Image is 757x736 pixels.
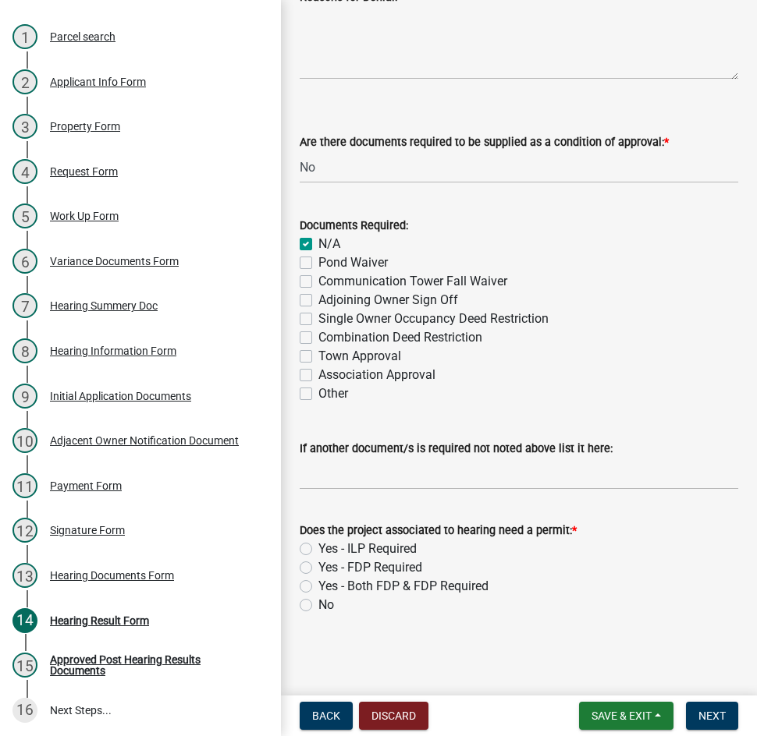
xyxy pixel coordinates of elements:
[50,256,179,267] div: Variance Documents Form
[318,235,340,253] label: N/A
[579,702,673,730] button: Save & Exit
[50,435,239,446] div: Adjacent Owner Notification Document
[300,137,669,148] label: Are there documents required to be supplied as a condition of approval:
[12,653,37,678] div: 15
[50,345,176,356] div: Hearing Information Form
[50,300,158,311] div: Hearing Summery Doc
[300,444,613,455] label: If another document/s is required not noted above list it here:
[318,577,489,596] label: Yes - Both FDP & FDP Required
[50,480,122,491] div: Payment Form
[12,428,37,453] div: 10
[312,709,340,722] span: Back
[50,166,118,177] div: Request Form
[318,310,549,328] label: Single Owner Occupancy Deed Restriction
[50,121,120,132] div: Property Form
[318,558,422,577] label: Yes - FDP Required
[318,272,507,291] label: Communication Tower Fall Waiver
[698,709,726,722] span: Next
[12,249,37,274] div: 6
[12,293,37,318] div: 7
[50,615,149,626] div: Hearing Result Form
[300,525,577,536] label: Does the project associated to hearing need a permit:
[12,24,37,49] div: 1
[12,384,37,409] div: 9
[318,540,417,558] label: Yes - ILP Required
[12,338,37,363] div: 8
[50,525,125,536] div: Signature Form
[50,211,119,221] div: Work Up Form
[12,159,37,184] div: 4
[12,608,37,633] div: 14
[359,702,428,730] button: Discard
[12,698,37,723] div: 16
[592,709,652,722] span: Save & Exit
[12,69,37,94] div: 2
[686,702,738,730] button: Next
[12,203,37,228] div: 5
[318,366,435,384] label: Association Approval
[318,596,334,614] label: No
[318,253,388,272] label: Pond Waiver
[50,391,191,402] div: Initial Application Documents
[50,654,256,676] div: Approved Post Hearing Results Documents
[50,76,146,87] div: Applicant Info Form
[318,347,401,366] label: Town Approval
[300,702,353,730] button: Back
[12,518,37,543] div: 12
[318,328,482,347] label: Combination Deed Restriction
[318,291,458,310] label: Adjoining Owner Sign Off
[300,221,408,232] label: Documents Required:
[318,384,348,403] label: Other
[12,473,37,498] div: 11
[12,563,37,588] div: 13
[50,570,174,581] div: Hearing Documents Form
[50,31,116,42] div: Parcel search
[12,114,37,139] div: 3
